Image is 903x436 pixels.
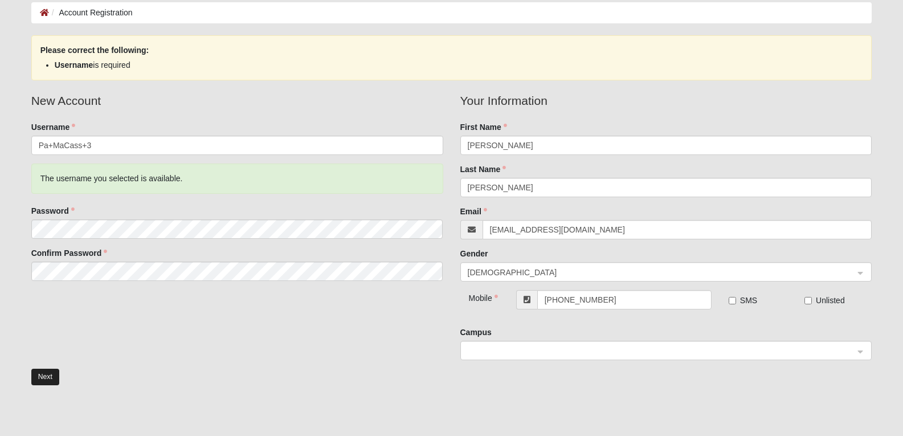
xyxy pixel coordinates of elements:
label: Confirm Password [31,247,108,259]
label: Username [31,121,76,133]
label: Password [31,205,75,217]
button: Next [31,369,59,385]
label: Email [460,206,487,217]
strong: Username [55,60,93,70]
span: SMS [740,296,757,305]
label: Last Name [460,164,506,175]
legend: Your Information [460,92,872,110]
li: is required [55,59,849,71]
label: Campus [460,327,492,338]
span: Unlisted [816,296,845,305]
label: Gender [460,248,488,259]
div: Please correct the following: [31,35,872,80]
span: Male [468,266,855,279]
legend: New Account [31,92,443,110]
input: Unlisted [804,297,812,304]
div: Mobile [460,290,495,304]
div: The username you selected is available. [31,164,443,194]
label: First Name [460,121,507,133]
input: SMS [729,297,736,304]
li: Account Registration [49,7,133,19]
